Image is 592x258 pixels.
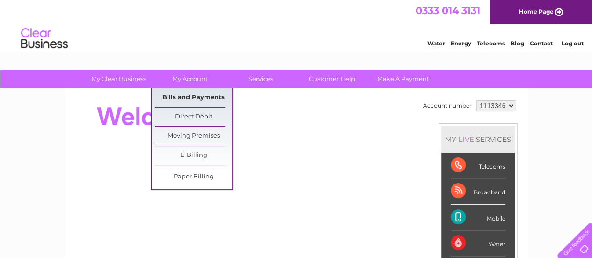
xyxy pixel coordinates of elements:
td: Account number [421,98,474,114]
a: Make A Payment [365,70,442,88]
a: Direct Debit [155,108,232,126]
img: logo.png [21,24,68,53]
a: Paper Billing [155,168,232,186]
div: Clear Business is a trading name of Verastar Limited (registered in [GEOGRAPHIC_DATA] No. 3667643... [75,5,518,45]
a: Telecoms [477,40,505,47]
div: Mobile [451,205,505,230]
a: Water [427,40,445,47]
a: Log out [561,40,583,47]
a: Energy [451,40,471,47]
div: LIVE [456,135,476,144]
a: Blog [511,40,524,47]
a: E-Billing [155,146,232,165]
div: Water [451,230,505,256]
div: Telecoms [451,153,505,178]
a: Contact [530,40,553,47]
a: Customer Help [293,70,371,88]
a: My Account [151,70,228,88]
a: Moving Premises [155,127,232,146]
a: My Clear Business [80,70,157,88]
div: MY SERVICES [441,126,515,153]
div: Broadband [451,178,505,204]
a: Bills and Payments [155,88,232,107]
a: Services [222,70,300,88]
a: 0333 014 3131 [416,5,480,16]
